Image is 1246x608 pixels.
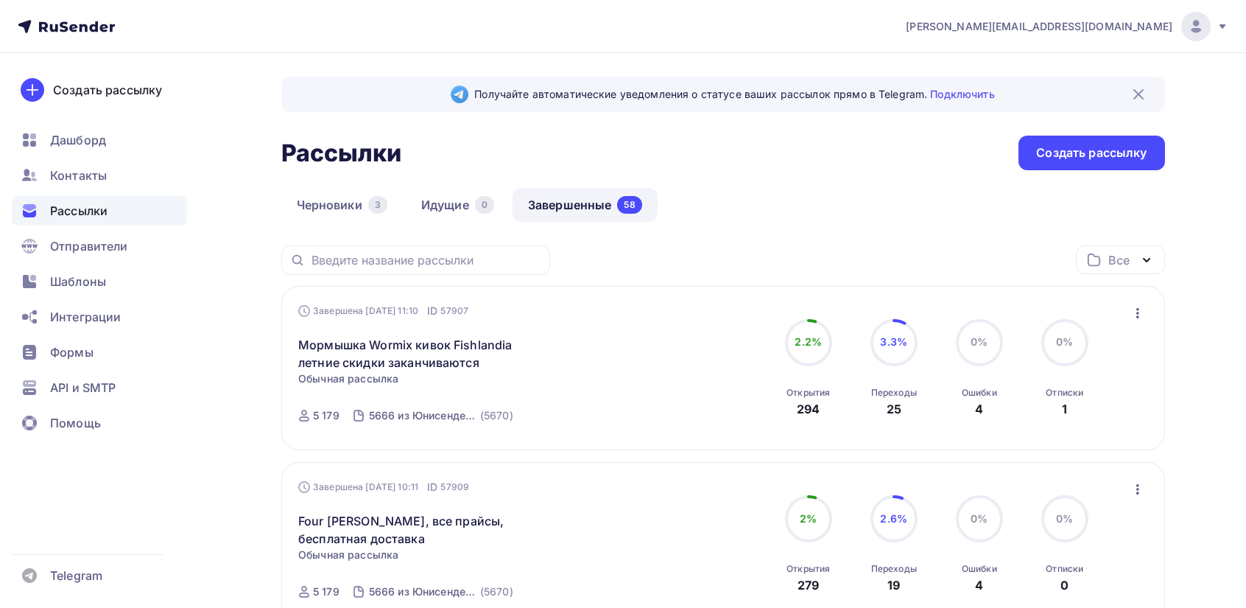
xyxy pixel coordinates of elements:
[311,252,541,268] input: Введите название рассылки
[298,336,551,371] a: Мормышка Wormix кивок Fishlandia летние скидки заканчиваются
[369,584,477,599] div: 5666 из Юнисендер после чистки без спама и отписок
[427,304,437,318] span: ID
[971,512,988,525] span: 0%
[930,88,994,100] a: Подключить
[800,512,817,525] span: 2%
[50,273,106,290] span: Шаблоны
[475,196,494,214] div: 0
[50,308,121,326] span: Интеграции
[50,131,106,149] span: Дашборд
[887,400,901,418] div: 25
[975,576,983,594] div: 4
[798,576,819,594] div: 279
[369,408,477,423] div: 5666 из Юнисендер после чистки без спама и отписок
[12,231,187,261] a: Отправители
[786,387,830,399] div: Открытия
[406,188,510,222] a: Идущие0
[50,167,107,184] span: Контакты
[298,548,398,562] span: Обычная рассылка
[368,196,387,214] div: 3
[1076,245,1165,274] button: Все
[313,584,339,599] div: 5 179
[480,584,513,599] div: (5670)
[451,85,468,103] img: Telegram
[480,408,513,423] div: (5670)
[440,304,468,318] span: 57907
[298,512,551,548] a: Four [PERSON_NAME], все прайсы, бесплатная доставка
[1046,387,1083,399] div: Отписки
[50,202,108,220] span: Рассылки
[50,237,128,255] span: Отправители
[12,267,187,296] a: Шаблоны
[887,576,900,594] div: 19
[795,335,822,348] span: 2.2%
[427,480,437,495] span: ID
[12,161,187,190] a: Контакты
[962,563,997,575] div: Ошибки
[298,480,469,495] div: Завершена [DATE] 10:11
[617,196,641,214] div: 58
[1060,576,1069,594] div: 0
[50,567,102,584] span: Telegram
[50,379,116,396] span: API и SMTP
[1062,400,1067,418] div: 1
[1046,563,1083,575] div: Отписки
[880,512,907,525] span: 2.6%
[440,480,469,495] span: 57909
[971,335,988,348] span: 0%
[12,125,187,155] a: Дашборд
[1108,251,1129,269] div: Все
[474,87,994,102] span: Получайте автоматические уведомления о статусе ваших рассылок прямо в Telegram.
[298,304,468,318] div: Завершена [DATE] 11:10
[281,139,402,168] h2: Рассылки
[281,188,403,222] a: Черновики3
[367,580,515,604] a: 5666 из Юнисендер после чистки без спама и отписок (5670)
[871,563,917,575] div: Переходы
[906,12,1228,41] a: [PERSON_NAME][EMAIL_ADDRESS][DOMAIN_NAME]
[53,81,162,99] div: Создать рассылку
[50,343,94,361] span: Формы
[313,408,339,423] div: 5 179
[880,335,907,348] span: 3.3%
[12,196,187,226] a: Рассылки
[962,387,997,399] div: Ошибки
[871,387,917,399] div: Переходы
[1036,144,1147,161] div: Создать рассылку
[1056,335,1073,348] span: 0%
[975,400,983,418] div: 4
[367,404,515,427] a: 5666 из Юнисендер после чистки без спама и отписок (5670)
[298,371,398,386] span: Обычная рассылка
[797,400,820,418] div: 294
[513,188,658,222] a: Завершенные58
[50,414,101,432] span: Помощь
[906,19,1172,34] span: [PERSON_NAME][EMAIL_ADDRESS][DOMAIN_NAME]
[786,563,830,575] div: Открытия
[12,338,187,367] a: Формы
[1056,512,1073,525] span: 0%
